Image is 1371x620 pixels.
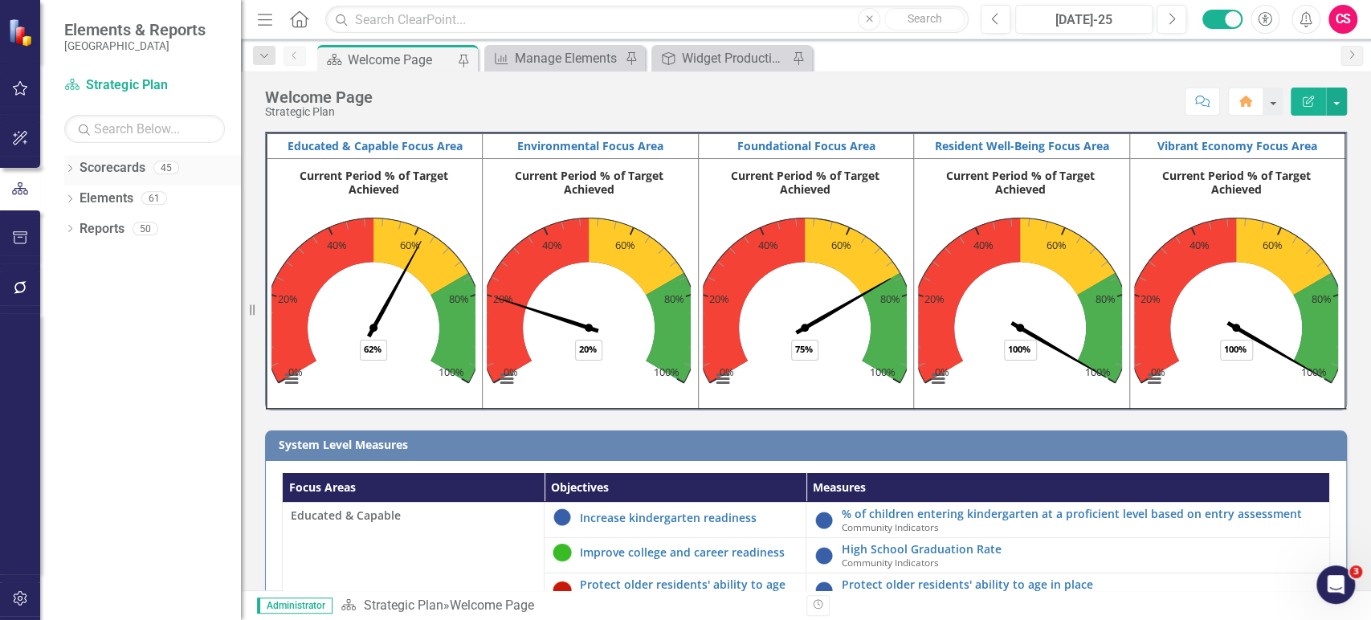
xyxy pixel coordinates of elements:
[1085,365,1111,379] text: 100%
[1224,343,1247,355] text: 100%
[439,365,464,379] text: 100%
[348,50,454,70] div: Welcome Page
[64,20,206,39] span: Elements & Reports
[515,168,663,197] text: Current Period % of Target Achieved
[1161,168,1310,197] text: Current Period % of Target Achieved
[271,163,478,404] div: Current Period % of Target Achieved. Highcharts interactive chart.
[831,238,851,252] text: 60%
[682,48,788,68] div: Widget Production Department
[487,163,691,404] svg: Interactive chart
[364,343,382,355] text: 62%
[580,546,798,558] a: Improve college and career readiness
[488,48,621,68] a: Manage Elements
[927,368,949,390] button: View chart menu, Current Period % of Target Achieved
[1015,5,1153,34] button: [DATE]-25
[141,192,167,206] div: 61
[703,163,907,404] svg: Interactive chart
[579,343,597,355] text: 20%
[1008,343,1030,355] text: 100%
[553,508,572,527] img: No Information
[1134,163,1340,404] div: Current Period % of Target Achieved. Highcharts interactive chart.
[918,163,1122,404] svg: Interactive chart
[730,168,879,197] text: Current Period % of Target Achieved
[806,503,1330,538] td: Double-Click to Edit Right Click for Context Menu
[265,88,373,106] div: Welcome Page
[496,368,518,390] button: View chart menu, Current Period % of Target Achieved
[80,159,145,177] a: Scorecards
[908,12,942,25] span: Search
[1140,292,1161,306] text: 20%
[517,138,663,153] a: Environmental Focus Area
[1096,292,1116,306] text: 80%
[709,292,729,306] text: 20%
[924,292,945,306] text: 20%
[553,581,572,600] img: Below Plan
[1151,365,1165,379] text: 0%
[1047,238,1067,252] text: 60%
[291,508,536,524] span: Educated & Capable
[400,238,420,252] text: 60%
[545,538,806,573] td: Double-Click to Edit Right Click for Context Menu
[449,292,469,306] text: 80%
[806,538,1330,573] td: Double-Click to Edit Right Click for Context Menu
[80,220,124,239] a: Reports
[814,546,834,565] img: No Information
[8,18,37,47] img: ClearPoint Strategy
[1349,565,1362,578] span: 3
[504,365,518,379] text: 0%
[64,76,225,95] a: Strategic Plan
[737,138,875,153] a: Foundational Focus Area
[842,578,1321,590] a: Protect older residents' ability to age in place
[870,365,896,379] text: 100%
[918,163,1125,404] div: Current Period % of Target Achieved. Highcharts interactive chart.
[449,598,533,613] div: Welcome Page
[615,238,635,252] text: 60%
[325,6,969,34] input: Search ClearPoint...
[814,511,834,530] img: No Information
[542,238,562,252] text: 40%
[842,508,1321,520] a: % of children entering kindergarten at a proficient level based on entry assessment
[280,368,303,390] button: View chart menu, Current Period % of Target Achieved
[515,48,621,68] div: Manage Elements
[1263,238,1283,252] text: 60%
[265,106,373,118] div: Strategic Plan
[842,520,939,533] span: Community Indicators
[545,573,806,608] td: Double-Click to Edit Right Click for Context Menu
[703,163,910,404] div: Current Period % of Target Achieved. Highcharts interactive chart.
[806,573,1330,608] td: Double-Click to Edit Right Click for Context Menu
[300,168,448,197] text: Current Period % of Target Achieved
[279,438,1339,451] h3: System Level Measures
[842,543,1321,555] a: High School Graduation Rate
[884,8,965,31] button: Search
[64,115,225,143] input: Search Below...
[1143,368,1165,390] button: View chart menu, Current Period % of Target Achieved
[278,292,298,306] text: 20%
[1312,292,1332,306] text: 80%
[1134,163,1338,404] svg: Interactive chart
[1301,365,1327,379] text: 100%
[580,512,798,524] a: Increase kindergarten readiness
[133,222,158,235] div: 50
[494,296,598,333] path: 20. % of Target Aggregation.
[288,138,463,153] a: Educated & Capable Focus Area
[545,503,806,538] td: Double-Click to Edit Right Click for Context Menu
[80,190,133,208] a: Elements
[1021,10,1147,30] div: [DATE]-25
[1316,565,1355,604] iframe: Intercom live chat
[1328,5,1357,34] button: CS
[973,238,994,252] text: 40%
[654,365,679,379] text: 100%
[795,276,892,334] path: 75. % of Target Aggregation.
[257,598,333,614] span: Administrator
[842,556,939,569] span: Community Indicators
[712,368,734,390] button: View chart menu, Current Period % of Target Achieved
[880,292,900,306] text: 80%
[64,39,206,52] small: [GEOGRAPHIC_DATA]
[814,581,834,600] img: No Information
[487,163,694,404] div: Current Period % of Target Achieved. Highcharts interactive chart.
[1226,321,1323,379] path: 100. % of Target Aggregation.
[363,598,443,613] a: Strategic Plan
[795,343,813,355] text: 75%
[935,365,949,379] text: 0%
